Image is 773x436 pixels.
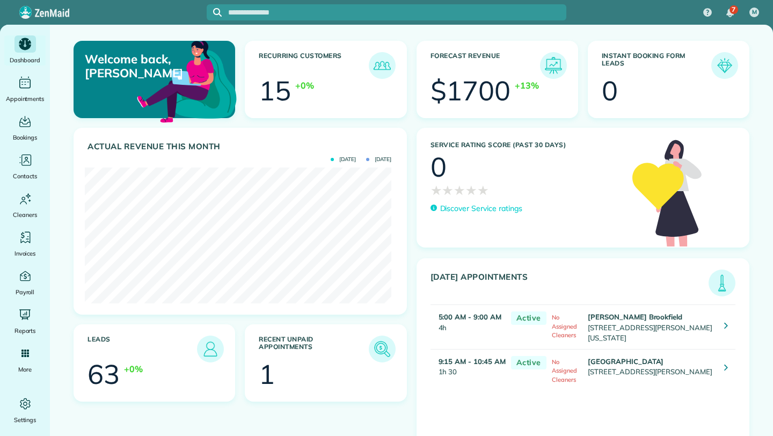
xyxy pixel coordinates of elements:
[442,180,454,200] span: ★
[431,52,540,79] h3: Forecast Revenue
[431,141,622,149] h3: Service Rating score (past 30 days)
[371,338,393,360] img: icon_unpaid_appointments-47b8ce3997adf2238b356f14209ab4cced10bd1f174958f3ca8f1d0dd7fffeee.png
[259,77,291,104] div: 15
[431,272,709,296] h3: [DATE] Appointments
[10,55,40,66] span: Dashboard
[515,79,539,92] div: +13%
[13,209,37,220] span: Cleaners
[431,349,506,388] td: 1h 30
[431,77,511,104] div: $1700
[207,8,222,17] button: Focus search
[543,55,564,76] img: icon_forecast_revenue-8c13a41c7ed35a8dcfafea3cbb826a0462acb37728057bba2d056411b612bbbe.png
[295,79,314,92] div: +0%
[6,93,45,104] span: Appointments
[431,154,447,180] div: 0
[213,8,222,17] svg: Focus search
[732,5,735,14] span: 7
[4,229,46,259] a: Invoices
[552,314,577,339] span: No Assigned Cleaners
[4,306,46,336] a: Reports
[14,325,36,336] span: Reports
[477,180,489,200] span: ★
[431,180,442,200] span: ★
[711,272,733,294] img: icon_todays_appointments-901f7ab196bb0bea1936b74009e4eb5ffbc2d2711fa7634e0d609ed5ef32b18b.png
[4,113,46,143] a: Bookings
[439,313,501,321] strong: 5:00 AM - 9:00 AM
[454,180,465,200] span: ★
[588,313,682,321] strong: [PERSON_NAME] Brookfield
[588,357,663,366] strong: [GEOGRAPHIC_DATA]
[585,349,716,388] td: [STREET_ADDRESS][PERSON_NAME]
[552,358,577,383] span: No Assigned Cleaners
[124,362,143,375] div: +0%
[16,287,35,297] span: Payroll
[439,357,506,366] strong: 9:15 AM - 10:45 AM
[602,52,711,79] h3: Instant Booking Form Leads
[18,364,32,375] span: More
[200,338,221,360] img: icon_leads-1bed01f49abd5b7fead27621c3d59655bb73ed531f8eeb49469d10e621d6b896.png
[13,132,38,143] span: Bookings
[371,55,393,76] img: icon_recurring_customers-cf858462ba22bcd05b5a5880d41d6543d210077de5bb9ebc9590e49fd87d84ed.png
[585,305,716,350] td: [STREET_ADDRESS][PERSON_NAME][US_STATE]
[366,157,391,162] span: [DATE]
[331,157,356,162] span: [DATE]
[431,203,522,214] a: Discover Service ratings
[259,361,275,388] div: 1
[431,305,506,350] td: 4h
[87,142,396,151] h3: Actual Revenue this month
[259,336,368,362] h3: Recent unpaid appointments
[87,361,120,388] div: 63
[259,52,368,79] h3: Recurring Customers
[4,395,46,425] a: Settings
[440,203,522,214] p: Discover Service ratings
[511,356,546,369] span: Active
[4,151,46,181] a: Contacts
[14,248,36,259] span: Invoices
[511,311,546,325] span: Active
[602,77,618,104] div: 0
[4,74,46,104] a: Appointments
[14,415,37,425] span: Settings
[13,171,37,181] span: Contacts
[752,8,757,17] span: M
[87,336,197,362] h3: Leads
[714,55,735,76] img: icon_form_leads-04211a6a04a5b2264e4ee56bc0799ec3eb69b7e499cbb523a139df1d13a81ae0.png
[465,180,477,200] span: ★
[719,1,741,25] div: 7 unread notifications
[4,35,46,66] a: Dashboard
[4,267,46,297] a: Payroll
[135,28,239,133] img: dashboard_welcome-42a62b7d889689a78055ac9021e634bf52bae3f8056760290aed330b23ab8690.png
[4,190,46,220] a: Cleaners
[85,52,182,81] p: Welcome back, [PERSON_NAME]!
